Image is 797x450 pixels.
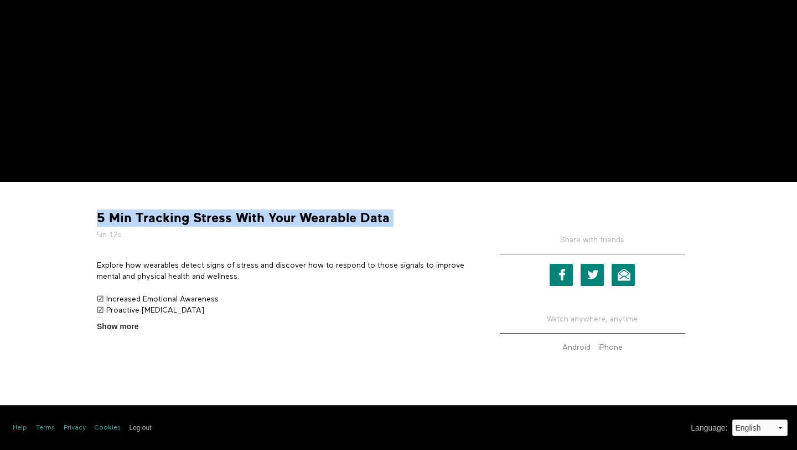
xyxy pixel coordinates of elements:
[13,423,27,433] a: Help
[97,260,468,283] p: Explore how wearables detect signs of stress and discover how to respond to those signals to impr...
[550,264,573,286] a: Facebook
[95,423,121,433] a: Cookies
[130,424,152,432] input: Log out
[581,264,604,286] a: Twitter
[97,209,390,227] strong: 5 Min Tracking Stress With Your Wearable Data
[500,234,685,254] h5: Share with friends
[560,344,593,351] a: Android
[97,321,138,333] span: Show more
[691,422,727,434] label: Language :
[500,305,685,334] h5: Watch anywhere, anytime
[64,423,86,433] a: Privacy
[36,423,55,433] a: Terms
[562,344,591,351] strong: Android
[612,264,635,286] a: Email
[598,344,623,351] strong: iPhone
[97,294,468,328] p: ☑ Increased Emotional Awareness ☑ Proactive [MEDICAL_DATA] ☑ Balanced Nervous System
[97,229,468,241] h5: 5m 12s
[596,344,625,351] a: iPhone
